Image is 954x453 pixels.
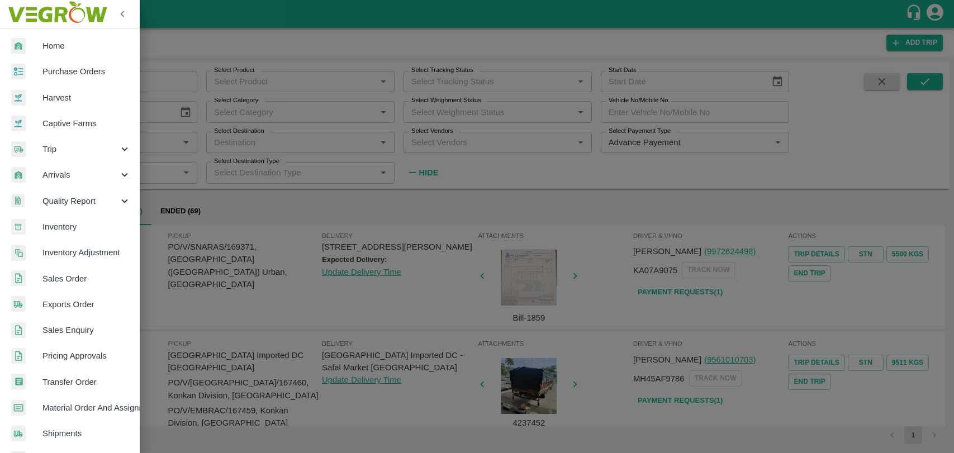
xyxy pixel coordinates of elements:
[42,350,131,362] span: Pricing Approvals
[42,273,131,285] span: Sales Order
[42,65,131,78] span: Purchase Orders
[42,169,118,181] span: Arrivals
[42,117,131,130] span: Captive Farms
[11,141,26,158] img: delivery
[42,221,131,233] span: Inventory
[11,89,26,106] img: harvest
[42,402,131,414] span: Material Order And Assignment
[42,427,131,440] span: Shipments
[11,322,26,338] img: sales
[11,245,26,261] img: inventory
[42,40,131,52] span: Home
[11,374,26,390] img: whTransfer
[11,115,26,132] img: harvest
[11,194,25,208] img: qualityReport
[11,348,26,364] img: sales
[11,270,26,287] img: sales
[11,400,26,416] img: centralMaterial
[42,92,131,104] span: Harvest
[42,324,131,336] span: Sales Enquiry
[11,167,26,183] img: whArrival
[42,143,118,155] span: Trip
[11,296,26,312] img: shipments
[11,219,26,235] img: whInventory
[42,246,131,259] span: Inventory Adjustment
[42,298,131,311] span: Exports Order
[11,38,26,54] img: whArrival
[11,64,26,80] img: reciept
[42,376,131,388] span: Transfer Order
[11,426,26,442] img: shipments
[42,195,118,207] span: Quality Report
